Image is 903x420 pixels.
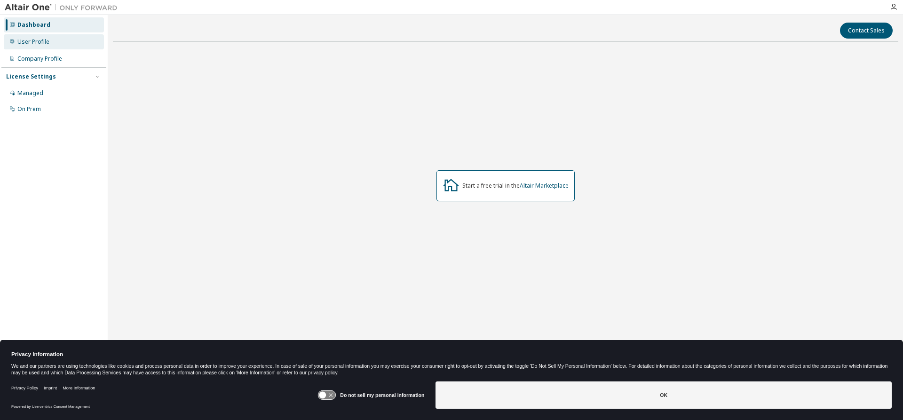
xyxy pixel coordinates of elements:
div: On Prem [17,105,41,113]
a: Altair Marketplace [520,182,569,190]
div: License Settings [6,73,56,80]
div: Managed [17,89,43,97]
div: Dashboard [17,21,50,29]
div: Start a free trial in the [462,182,569,190]
button: Contact Sales [840,23,893,39]
div: Company Profile [17,55,62,63]
img: Altair One [5,3,122,12]
div: User Profile [17,38,49,46]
